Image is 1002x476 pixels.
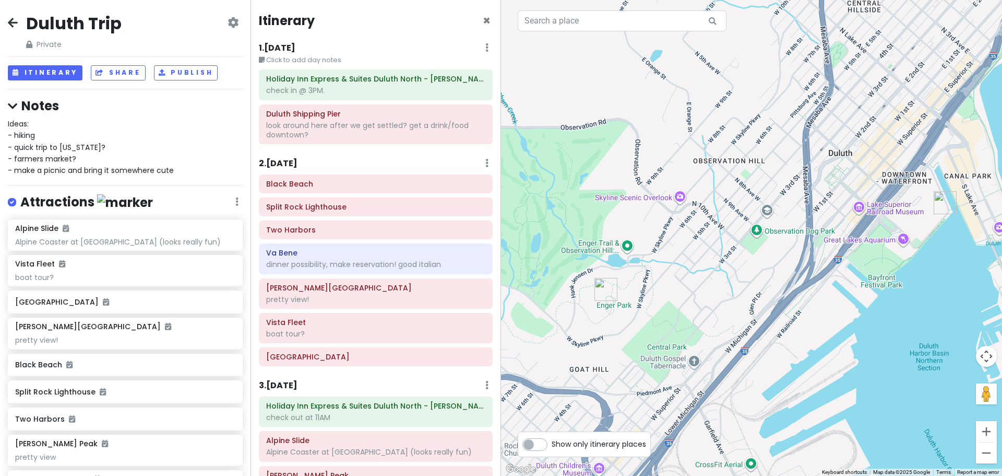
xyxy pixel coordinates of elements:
a: Terms [936,469,951,475]
h6: Alpine Slide [15,224,69,233]
button: Itinerary [8,65,82,80]
div: look around here after we get settled? get a drink/food downtown? [266,121,485,140]
input: Search a place [518,10,726,31]
button: Publish [154,65,218,80]
h6: Black Beach [15,360,235,369]
div: Enger Tower [594,278,617,301]
div: Alpine Coaster at [GEOGRAPHIC_DATA] (looks really fun) [15,237,235,247]
span: Close itinerary [483,12,491,29]
h6: 1 . [DATE] [259,43,295,54]
img: Google [504,462,538,476]
div: check out at 11AM [266,413,485,422]
h6: Two Harbors [266,225,485,235]
div: check in @ 3PM. [266,86,485,95]
div: boat tour? [15,273,235,282]
div: Vista Fleet [934,191,957,214]
h6: Holiday Inn Express & Suites Duluth North - Miller Hill by IHG [266,74,485,84]
i: Added to itinerary [59,260,65,268]
i: Added to itinerary [100,388,106,396]
h6: Vista Fleet [15,259,65,269]
h6: Split Rock Lighthouse [15,387,235,397]
button: Map camera controls [976,346,997,367]
h6: Va Bene [266,248,485,258]
h6: Split Rock Lighthouse [266,202,485,212]
h6: Duluth Shipping Pier [266,109,485,119]
h4: Notes [8,98,243,114]
span: Ideas: - hiking - quick trip to [US_STATE]? - farmers market? - make a picnic and bring it somewh... [8,119,174,176]
i: Added to itinerary [165,323,171,330]
h6: [PERSON_NAME][GEOGRAPHIC_DATA] [15,322,171,331]
h4: Itinerary [259,13,315,29]
h6: Park Point Beach [266,352,485,362]
div: dinner possibility, make reservation! good italian [266,260,485,269]
button: Zoom out [976,443,997,463]
h2: Duluth Trip [26,13,122,34]
h6: 2 . [DATE] [259,158,297,169]
button: Drag Pegman onto the map to open Street View [976,384,997,404]
h6: Enger Tower [266,283,485,293]
div: Alpine Coaster at [GEOGRAPHIC_DATA] (looks really fun) [266,447,485,457]
div: pretty view [15,452,235,462]
i: Added to itinerary [63,225,69,232]
h6: Alpine Slide [266,436,485,445]
h6: Holiday Inn Express & Suites Duluth North - Miller Hill by IHG [266,401,485,411]
div: pretty view! [15,335,235,345]
i: Added to itinerary [103,298,109,306]
h6: [PERSON_NAME] Peak [15,439,108,448]
h6: [GEOGRAPHIC_DATA] [15,297,235,307]
h6: 3 . [DATE] [259,380,297,391]
button: Keyboard shortcuts [822,469,867,476]
h6: Vista Fleet [266,318,485,327]
h6: Two Harbors [15,414,235,424]
h6: Black Beach [266,179,485,189]
span: Map data ©2025 Google [873,469,930,475]
span: Private [26,39,122,50]
i: Added to itinerary [102,440,108,447]
i: Added to itinerary [66,361,73,368]
button: Share [91,65,145,80]
h4: Attractions [20,194,153,211]
img: marker [97,194,153,211]
a: Open this area in Google Maps (opens a new window) [504,462,538,476]
div: boat tour? [266,329,485,339]
a: Report a map error [957,469,999,475]
small: Click to add day notes [259,55,493,65]
button: Close [483,15,491,27]
i: Added to itinerary [69,415,75,423]
button: Zoom in [976,421,997,442]
span: Show only itinerary places [552,438,646,450]
div: pretty view! [266,295,485,304]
